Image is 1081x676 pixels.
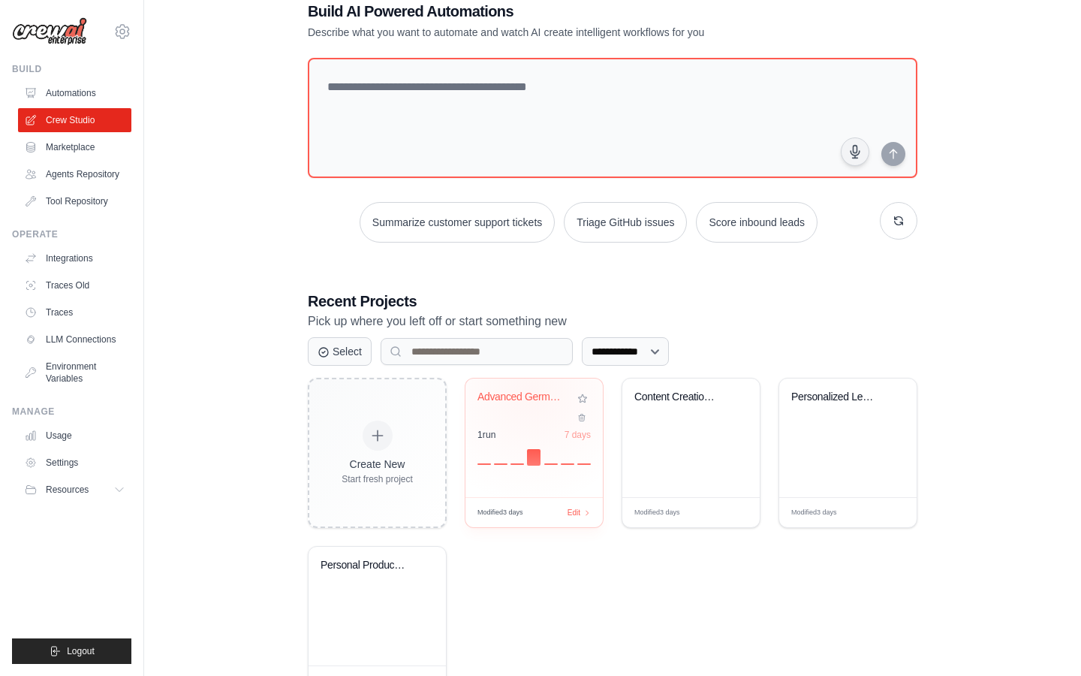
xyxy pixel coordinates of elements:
[18,162,131,186] a: Agents Repository
[18,451,131,475] a: Settings
[308,312,917,331] p: Pick up where you left off or start something new
[12,638,131,664] button: Logout
[634,508,680,518] span: Modified 3 days
[568,507,580,518] span: Edit
[308,25,812,40] p: Describe what you want to automate and watch AI create intelligent workflows for you
[46,484,89,496] span: Resources
[308,291,917,312] h3: Recent Projects
[18,108,131,132] a: Crew Studio
[565,429,591,441] div: 7 days
[841,137,869,166] button: Click to speak your automation idea
[564,202,687,243] button: Triage GitHub issues
[1006,604,1081,676] iframe: Chat Widget
[574,391,591,407] button: Add to favorites
[791,391,882,404] div: Personalized Learning Management System
[510,463,524,465] div: Day 3: 0 executions
[881,507,894,518] span: Edit
[360,202,555,243] button: Summarize customer support tickets
[18,81,131,105] a: Automations
[477,508,523,518] span: Modified 3 days
[574,410,591,425] button: Delete project
[477,391,568,404] div: Advanced German Business Plan Generator with Comprehensive Feasibility Analysis
[561,463,574,465] div: Day 6: 0 executions
[544,463,558,465] div: Day 5: 0 executions
[12,17,87,46] img: Logo
[18,327,131,352] a: LLM Connections
[18,424,131,448] a: Usage
[880,202,917,240] button: Get new suggestions
[342,457,413,472] div: Create New
[634,391,725,404] div: Content Creation Pipeline
[1006,604,1081,676] div: Chat-Widget
[477,463,491,465] div: Day 1: 0 executions
[477,429,496,441] div: 1 run
[308,337,372,366] button: Select
[18,273,131,297] a: Traces Old
[577,463,591,465] div: Day 7: 0 executions
[791,508,837,518] span: Modified 3 days
[18,189,131,213] a: Tool Repository
[18,355,131,391] a: Environment Variables
[12,406,131,418] div: Manage
[12,63,131,75] div: Build
[724,507,737,518] span: Edit
[527,449,540,466] div: Day 4: 1 executions
[321,559,411,572] div: Personal Productivity Manager
[18,478,131,502] button: Resources
[18,246,131,270] a: Integrations
[67,645,95,657] span: Logout
[308,1,812,22] h1: Build AI Powered Automations
[494,463,507,465] div: Day 2: 0 executions
[18,135,131,159] a: Marketplace
[696,202,818,243] button: Score inbound leads
[12,228,131,240] div: Operate
[477,447,591,465] div: Activity over last 7 days
[342,473,413,485] div: Start fresh project
[18,300,131,324] a: Traces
